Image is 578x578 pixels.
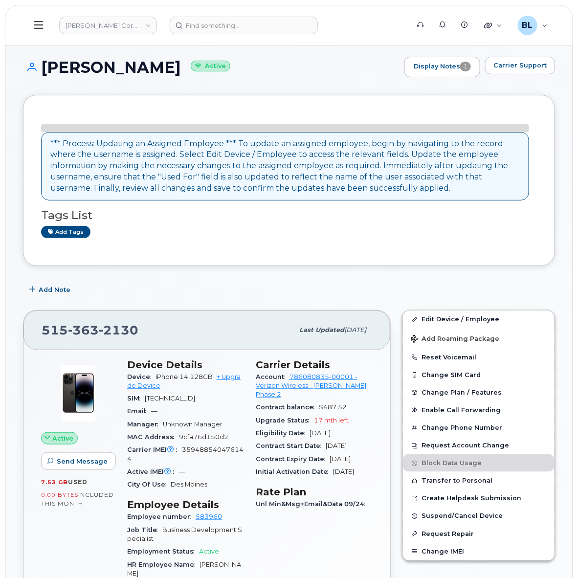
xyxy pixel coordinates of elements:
span: Des Moines [171,481,207,488]
span: [PERSON_NAME] [127,561,241,577]
span: — [179,468,185,475]
span: Change Plan / Features [422,389,502,396]
span: Active [199,548,219,555]
span: MAC Address [127,433,179,441]
button: Change Phone Number [403,419,555,437]
span: Account [256,373,289,380]
span: Suspend/Cancel Device [422,512,503,520]
span: Active IMEI [127,468,179,475]
span: Contract balance [256,403,319,411]
small: Active [191,61,230,72]
span: used [68,478,88,486]
span: included this month [41,491,114,507]
span: [TECHNICAL_ID] [145,395,195,402]
h3: Tags List [41,209,537,222]
button: Request Repair [403,525,555,543]
span: Employment Status [127,548,199,555]
button: Suspend/Cancel Device [403,507,555,525]
span: Last updated [299,326,344,333]
span: SIM [127,395,145,402]
span: 9cfa76d150d2 [179,433,228,441]
a: 583960 [196,513,222,520]
button: Request Account Change [403,437,555,454]
span: Employee number [127,513,196,520]
span: Add Roaming Package [411,335,499,344]
span: 17 mth left [314,417,349,424]
span: Add Note [39,285,70,294]
a: Add tags [41,226,90,238]
button: Send Message [41,452,116,470]
a: Edit Device / Employee [403,311,555,328]
span: 2130 [99,323,138,337]
button: Block Data Usage [403,454,555,472]
span: 515 [42,323,138,337]
span: HR Employee Name [127,561,200,568]
span: [DATE] [330,455,351,463]
span: $487.52 [319,403,347,411]
span: Contract Expiry Date [256,455,330,463]
h3: Device Details [127,359,244,371]
span: City Of Use [127,481,171,488]
span: — [151,407,157,415]
h1: [PERSON_NAME] [23,59,400,76]
span: Business Development Specialist [127,526,242,542]
span: Manager [127,421,163,428]
h3: Carrier Details [256,359,373,371]
span: 1 [460,62,471,71]
a: 786080835-00001 - Verizon Wireless - [PERSON_NAME] Phase 2 [256,373,366,399]
span: [DATE] [310,429,331,437]
span: Job Title [127,526,162,534]
span: Initial Activation Date [256,468,333,475]
span: Carrier IMEI [127,446,182,453]
button: Add Roaming Package [403,328,555,348]
a: + Upgrade Device [127,373,241,389]
button: Change SIM Card [403,366,555,384]
span: Email [127,407,151,415]
button: Change IMEI [403,543,555,560]
a: Create Helpdesk Submission [403,489,555,507]
span: 363 [68,323,99,337]
span: Carrier Support [493,61,547,70]
span: iPhone 14 128GB [156,373,213,380]
span: Unl Min&Msg+Email&Data 09/24 [256,500,370,508]
span: Contract Start Date [256,442,326,449]
span: Device [127,373,156,380]
span: Send Message [57,457,108,466]
button: Carrier Support [485,57,555,74]
span: 359488540476144 [127,446,244,462]
button: Add Note [23,281,79,298]
span: [DATE] [326,442,347,449]
span: 7.53 GB [41,479,68,486]
a: Display Notes1 [404,57,480,77]
span: Active [52,434,73,443]
span: [DATE] [344,326,366,333]
button: Transfer to Personal [403,472,555,489]
h3: Rate Plan [256,486,373,498]
button: Change Plan / Features [403,384,555,401]
h3: Employee Details [127,499,244,511]
div: *** Process: Updating an Assigned Employee *** To update an assigned employee, begin by navigatin... [50,138,520,194]
span: Unknown Manager [163,421,222,428]
span: Upgrade Status [256,417,314,424]
span: Enable Call Forwarding [422,406,501,414]
span: [DATE] [333,468,354,475]
span: 0.00 Bytes [41,491,78,498]
span: Eligibility Date [256,429,310,437]
button: Reset Voicemail [403,349,555,366]
button: Enable Call Forwarding [403,401,555,419]
img: image20231002-3703462-njx0qo.jpeg [49,364,108,422]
